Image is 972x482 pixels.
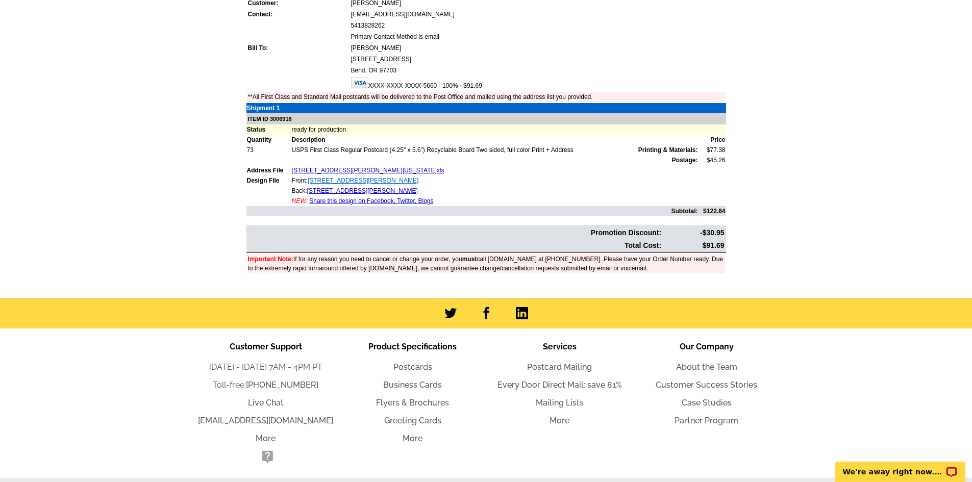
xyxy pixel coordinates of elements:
[230,342,302,351] span: Customer Support
[403,434,422,443] a: More
[291,145,699,155] td: USPS First Class Regular Postcard (4.25" x 5.6") Recyclable Board Two sided, full color Print + A...
[248,398,284,408] a: Live Chat
[192,379,339,391] li: Toll-free:
[192,361,339,373] li: [DATE] - [DATE] 7AM - 4PM PT
[291,124,726,135] td: ready for production
[247,254,725,273] td: If for any reason you need to cancel or change your order, you call [DOMAIN_NAME] at [PHONE_NUMBE...
[663,227,725,239] td: -$30.95
[550,416,569,425] a: More
[246,380,318,390] a: [PHONE_NUMBER]
[368,342,457,351] span: Product Specifications
[351,77,368,88] img: visa.gif
[351,43,725,53] td: [PERSON_NAME]
[699,135,726,145] td: Price
[309,197,433,205] a: Share this design on Facebook, Twitter, Blogs
[676,362,737,372] a: About the Team
[351,32,725,42] td: Primary Contact Method is email
[383,380,442,390] a: Business Cards
[291,186,699,196] td: Back:
[656,380,757,390] a: Customer Success Stories
[247,43,350,53] td: Bill To:
[672,157,698,164] strong: Postage:
[247,92,725,102] td: **All First Class and Standard Mail postcards will be delivered to the Post Office and mailed usi...
[247,9,350,19] td: Contact:
[543,342,577,351] span: Services
[680,342,734,351] span: Our Company
[536,398,584,408] a: Mailing Lists
[351,20,725,31] td: 5413828262
[699,206,726,216] td: $122.64
[291,135,699,145] td: Description
[384,416,441,425] a: Greeting Cards
[699,145,726,155] td: $77.38
[292,167,444,174] a: [STREET_ADDRESS][PERSON_NAME][US_STATE]xls
[829,450,972,482] iframe: LiveChat chat widget
[527,362,592,372] a: Postcard Mailing
[699,155,726,165] td: $45.26
[376,398,449,408] a: Flyers & Brochures
[246,103,291,113] td: Shipment 1
[393,362,432,372] a: Postcards
[248,256,293,263] font: Important Note:
[351,65,725,75] td: Bend, OR 97703
[246,165,291,175] td: Address File
[675,416,738,425] a: Partner Program
[682,398,732,408] a: Case Studies
[497,380,622,390] a: Every Door Direct Mail: save 81%
[307,187,418,194] a: [STREET_ADDRESS][PERSON_NAME]
[351,77,725,91] td: XXXX-XXXX-XXXX-5660 - 100% - $91.69
[351,54,725,64] td: [STREET_ADDRESS]
[291,175,699,186] td: Front:
[638,145,698,155] span: Printing & Materials:
[198,416,333,425] a: [EMAIL_ADDRESS][DOMAIN_NAME]
[246,175,291,186] td: Design File
[247,240,662,251] td: Total Cost:
[292,197,308,205] span: NEW:
[246,113,726,125] td: ITEM ID 3006918
[308,177,418,184] a: [STREET_ADDRESS][PERSON_NAME]
[256,434,276,443] a: More
[246,145,291,155] td: 73
[246,124,291,135] td: Status
[246,135,291,145] td: Quantity
[247,227,662,239] td: Promotion Discount:
[351,9,725,19] td: [EMAIL_ADDRESS][DOMAIN_NAME]
[246,206,699,216] td: Subtotal:
[462,256,477,263] b: must
[663,240,725,251] td: $91.69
